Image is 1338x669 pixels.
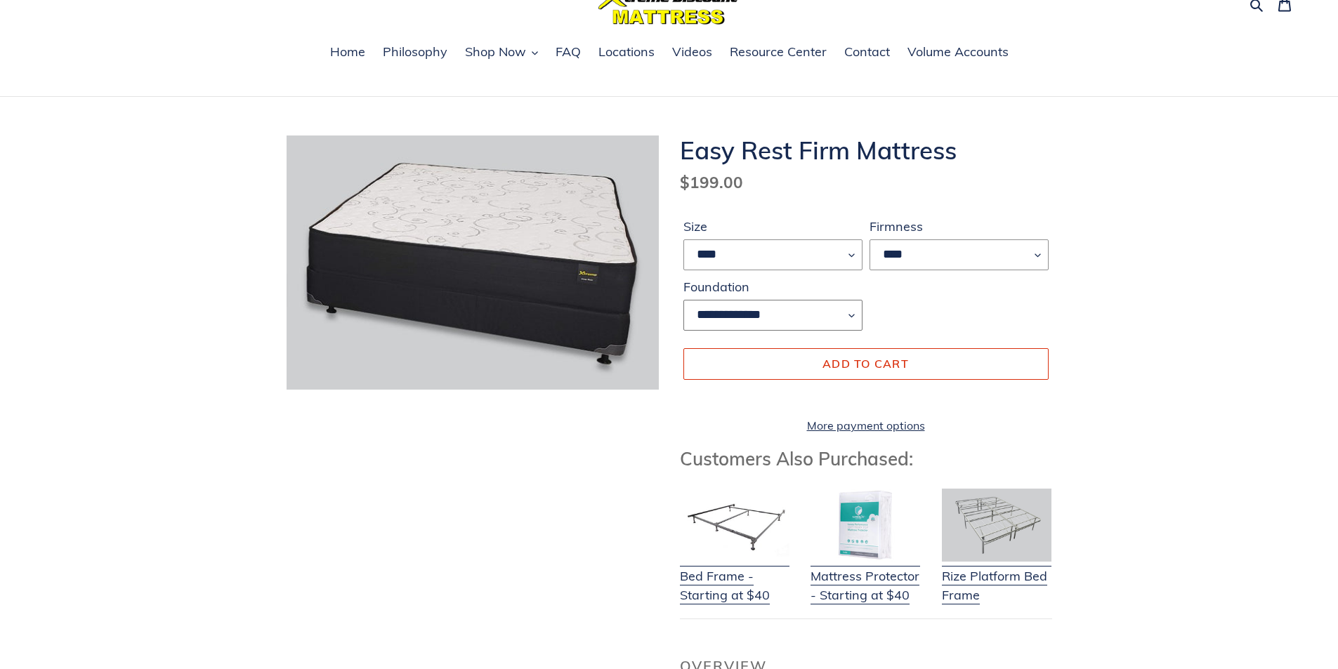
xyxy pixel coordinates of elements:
[811,489,920,562] img: Mattress Protector
[837,42,897,63] a: Contact
[683,348,1049,379] button: Add to cart
[942,549,1051,604] a: Rize Platform Bed Frame
[672,44,712,60] span: Videos
[900,42,1016,63] a: Volume Accounts
[665,42,719,63] a: Videos
[376,42,454,63] a: Philosophy
[683,417,1049,434] a: More payment options
[683,277,863,296] label: Foundation
[723,42,834,63] a: Resource Center
[811,549,920,604] a: Mattress Protector - Starting at $40
[556,44,581,60] span: FAQ
[549,42,588,63] a: FAQ
[323,42,372,63] a: Home
[330,44,365,60] span: Home
[598,44,655,60] span: Locations
[942,489,1051,562] img: Adjustable Base
[680,549,789,604] a: Bed Frame - Starting at $40
[683,217,863,236] label: Size
[730,44,827,60] span: Resource Center
[465,44,526,60] span: Shop Now
[907,44,1009,60] span: Volume Accounts
[680,135,1052,165] h1: Easy Rest Firm Mattress
[680,489,789,562] img: Bed Frame
[680,172,743,192] span: $199.00
[844,44,890,60] span: Contact
[458,42,545,63] button: Shop Now
[383,44,447,60] span: Philosophy
[680,448,1052,470] h3: Customers Also Purchased:
[822,357,909,371] span: Add to cart
[591,42,662,63] a: Locations
[870,217,1049,236] label: Firmness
